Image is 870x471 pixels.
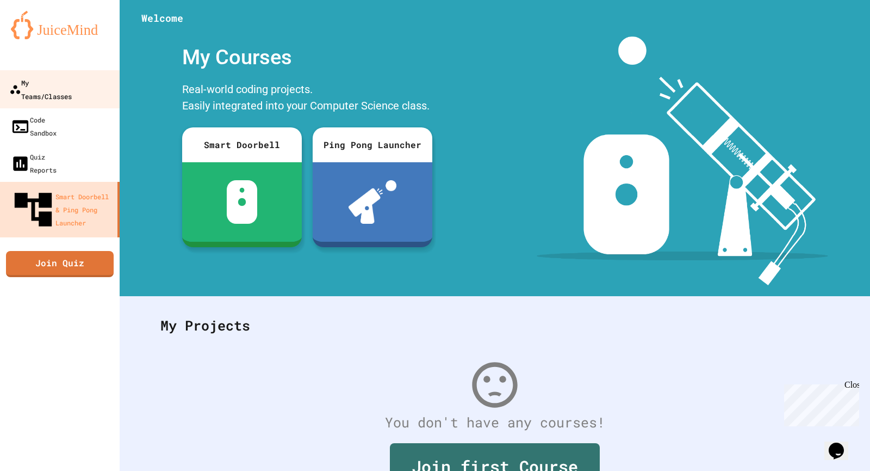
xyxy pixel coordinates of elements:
div: Code Sandbox [11,113,57,139]
div: Ping Pong Launcher [313,127,432,162]
iframe: chat widget [780,380,859,426]
div: Quiz Reports [11,150,57,176]
img: banner-image-my-projects.png [537,36,828,285]
div: Smart Doorbell & Ping Pong Launcher [11,187,113,232]
img: ppl-with-ball.png [349,180,397,224]
img: sdb-white.svg [227,180,258,224]
iframe: chat widget [824,427,859,460]
div: Chat with us now!Close [4,4,75,69]
div: My Teams/Classes [9,76,72,102]
div: Real-world coding projects. Easily integrated into your Computer Science class. [177,78,438,119]
div: Smart Doorbell [182,127,302,162]
div: You don't have any courses! [150,412,840,433]
div: My Courses [177,36,438,78]
a: Join Quiz [6,251,114,277]
img: logo-orange.svg [11,11,109,39]
div: My Projects [150,304,840,347]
